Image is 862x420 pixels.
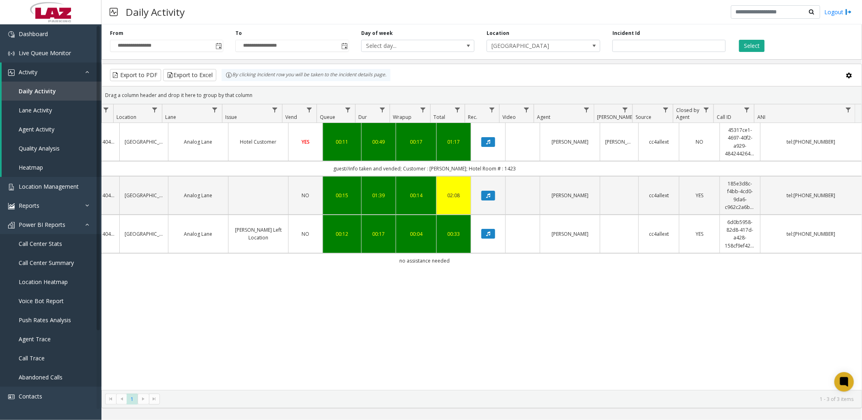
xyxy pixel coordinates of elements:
[304,104,315,115] a: Vend Filter Menu
[165,396,853,403] kendo-pager-info: 1 - 3 of 3 items
[696,138,703,145] span: NO
[487,104,498,115] a: Rec. Filter Menu
[843,104,854,115] a: ANI Filter Menu
[328,230,356,238] a: 00:12
[110,69,161,81] button: Export to PDF
[302,192,310,199] span: NO
[165,114,176,121] span: Lane
[320,114,335,121] span: Queue
[19,316,71,324] span: Push Rates Analysis
[8,50,15,57] img: 'icon'
[701,104,712,115] a: Closed by Agent Filter Menu
[636,114,651,121] span: Source
[545,138,595,146] a: [PERSON_NAME]
[99,192,114,199] a: 140451
[537,114,550,121] span: Agent
[620,104,631,115] a: Parker Filter Menu
[696,230,703,237] span: YES
[487,40,577,52] span: [GEOGRAPHIC_DATA]
[8,203,15,209] img: 'icon'
[765,192,857,199] a: tel:[PHONE_NUMBER]
[487,30,509,37] label: Location
[684,138,715,146] a: NO
[101,104,112,115] a: Lot Filter Menu
[19,335,51,343] span: Agent Trace
[19,106,52,114] span: Lane Activity
[545,192,595,199] a: [PERSON_NAME]
[116,114,136,121] span: Location
[401,138,431,146] a: 00:17
[19,240,62,248] span: Call Center Stats
[127,394,138,405] span: Page 1
[99,138,114,146] a: 140451
[366,138,391,146] a: 00:49
[358,114,367,121] span: Dur
[19,49,71,57] span: Live Queue Monitor
[468,114,477,121] span: Rec.
[418,104,429,115] a: Wrapup Filter Menu
[725,180,755,211] a: 185e3d8c-f4bb-4cd0-9da6-c962c2a6b038
[328,138,356,146] a: 00:11
[225,114,237,121] span: Issue
[149,104,160,115] a: Location Filter Menu
[19,164,43,171] span: Heatmap
[293,192,318,199] a: NO
[644,192,674,199] a: cc4allext
[2,101,101,120] a: Lane Activity
[739,40,765,52] button: Select
[765,138,857,146] a: tel:[PHONE_NUMBER]
[125,230,163,238] a: [GEOGRAPHIC_DATA]
[340,40,349,52] span: Toggle popup
[102,104,862,390] div: Data table
[2,158,101,177] a: Heatmap
[19,68,37,76] span: Activity
[366,230,391,238] a: 00:17
[293,230,318,238] a: NO
[233,226,283,241] a: [PERSON_NAME] Left Location
[209,104,220,115] a: Lane Filter Menu
[393,114,412,121] span: Wrapup
[19,392,42,400] span: Contacts
[19,297,64,305] span: Voice Bot Report
[328,192,356,199] div: 00:15
[99,230,114,238] a: 140451
[684,230,715,238] a: YES
[684,192,715,199] a: YES
[285,114,297,121] span: Vend
[343,104,353,115] a: Queue Filter Menu
[545,230,595,238] a: [PERSON_NAME]
[102,88,862,102] div: Drag a column header and drop it here to group by that column
[293,138,318,146] a: YES
[226,72,232,78] img: infoIcon.svg
[433,114,445,121] span: Total
[163,69,216,81] button: Export to Excel
[741,104,752,115] a: Call ID Filter Menu
[442,138,466,146] div: 01:17
[235,30,242,37] label: To
[377,104,388,115] a: Dur Filter Menu
[442,230,466,238] a: 00:33
[452,104,463,115] a: Total Filter Menu
[222,69,390,81] div: By clicking Incident row you will be taken to the incident details page.
[401,192,431,199] a: 00:14
[110,2,118,22] img: pageIcon
[110,30,123,37] label: From
[612,30,640,37] label: Incident Id
[824,8,852,16] a: Logout
[442,192,466,199] a: 02:08
[605,138,634,146] a: [PERSON_NAME]
[19,354,45,362] span: Call Trace
[366,192,391,199] a: 01:39
[676,107,699,121] span: Closed by Agent
[521,104,532,115] a: Video Filter Menu
[581,104,592,115] a: Agent Filter Menu
[173,138,223,146] a: Analog Lane
[19,87,56,95] span: Daily Activity
[173,192,223,199] a: Analog Lane
[845,8,852,16] img: logout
